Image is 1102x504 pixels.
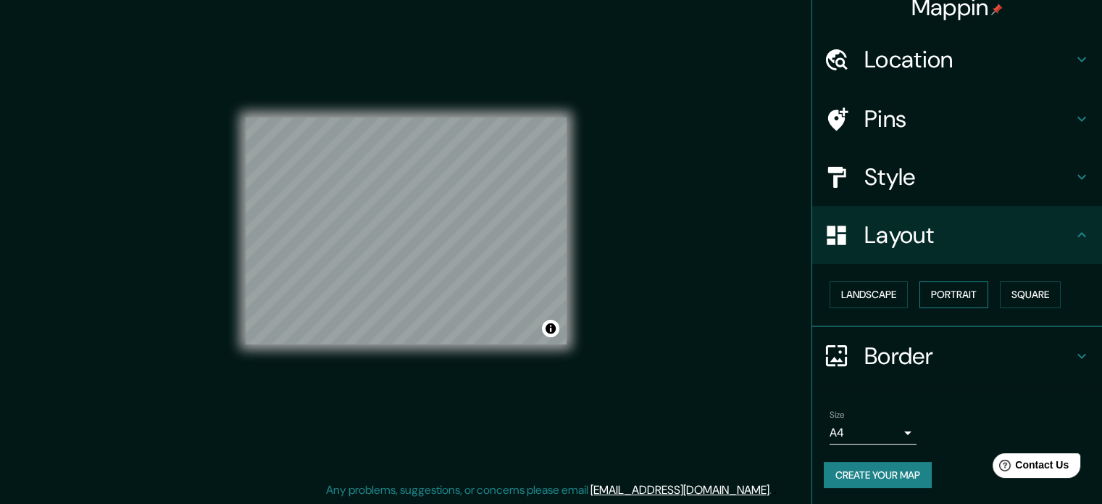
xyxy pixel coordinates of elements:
div: A4 [830,421,917,445]
div: Style [812,148,1102,206]
div: Pins [812,90,1102,148]
button: Portrait [919,281,988,308]
label: Size [830,408,845,421]
div: . [772,482,774,499]
iframe: Help widget launcher [973,447,1086,488]
h4: Location [864,45,1073,74]
p: Any problems, suggestions, or concerns please email . [326,482,772,499]
div: Border [812,327,1102,385]
h4: Border [864,342,1073,371]
button: Landscape [830,281,908,308]
a: [EMAIL_ADDRESS][DOMAIN_NAME] [590,482,769,497]
h4: Layout [864,220,1073,249]
div: Layout [812,206,1102,264]
button: Square [1000,281,1061,308]
canvas: Map [246,117,567,344]
div: Location [812,30,1102,88]
button: Toggle attribution [542,320,559,337]
img: pin-icon.png [991,4,1003,15]
div: . [774,482,777,499]
h4: Style [864,162,1073,191]
button: Create your map [824,462,932,489]
h4: Pins [864,104,1073,133]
